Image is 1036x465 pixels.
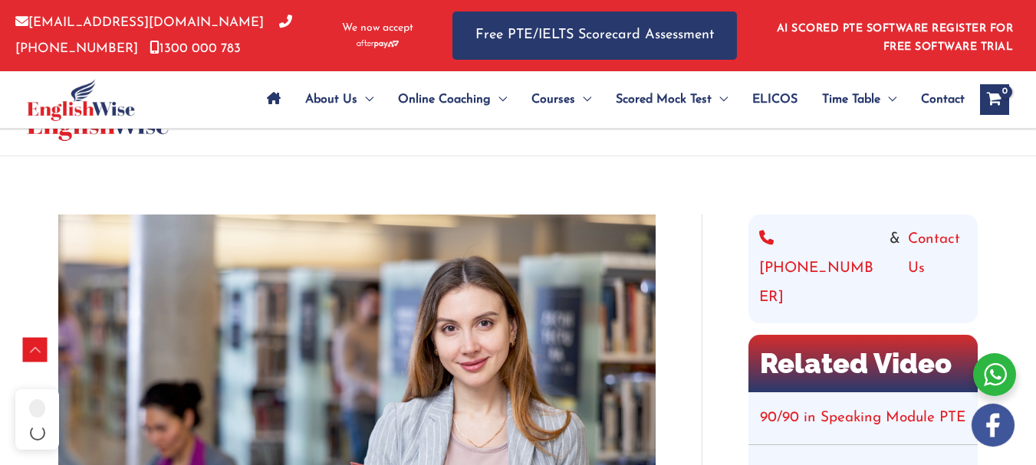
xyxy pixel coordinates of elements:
[27,79,135,121] img: cropped-ew-logo
[740,73,810,126] a: ELICOS
[921,73,965,126] span: Contact
[293,73,386,126] a: About UsMenu Toggle
[759,225,967,313] div: &
[760,411,965,425] a: 90/90 in Speaking Module PTE
[972,404,1015,447] img: white-facebook.png
[150,42,241,55] a: 1300 000 783
[748,335,978,391] h2: Related Video
[452,11,737,60] a: Free PTE/IELTS Scorecard Assessment
[822,73,880,126] span: Time Table
[491,73,507,126] span: Menu Toggle
[880,73,896,126] span: Menu Toggle
[386,73,519,126] a: Online CoachingMenu Toggle
[398,73,491,126] span: Online Coaching
[909,73,965,126] a: Contact
[604,73,740,126] a: Scored Mock TestMenu Toggle
[575,73,591,126] span: Menu Toggle
[531,73,575,126] span: Courses
[759,225,882,313] a: [PHONE_NUMBER]
[777,23,1014,53] a: AI SCORED PTE SOFTWARE REGISTER FOR FREE SOFTWARE TRIAL
[810,73,909,126] a: Time TableMenu Toggle
[357,40,399,48] img: Afterpay-Logo
[519,73,604,126] a: CoursesMenu Toggle
[357,73,373,126] span: Menu Toggle
[712,73,728,126] span: Menu Toggle
[15,16,264,29] a: [EMAIL_ADDRESS][DOMAIN_NAME]
[616,73,712,126] span: Scored Mock Test
[908,225,967,313] a: Contact Us
[255,73,965,126] nav: Site Navigation: Main Menu
[305,73,357,126] span: About Us
[15,16,292,54] a: [PHONE_NUMBER]
[768,11,1021,61] aside: Header Widget 1
[980,84,1009,115] a: View Shopping Cart, empty
[752,73,798,126] span: ELICOS
[342,21,413,36] span: We now accept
